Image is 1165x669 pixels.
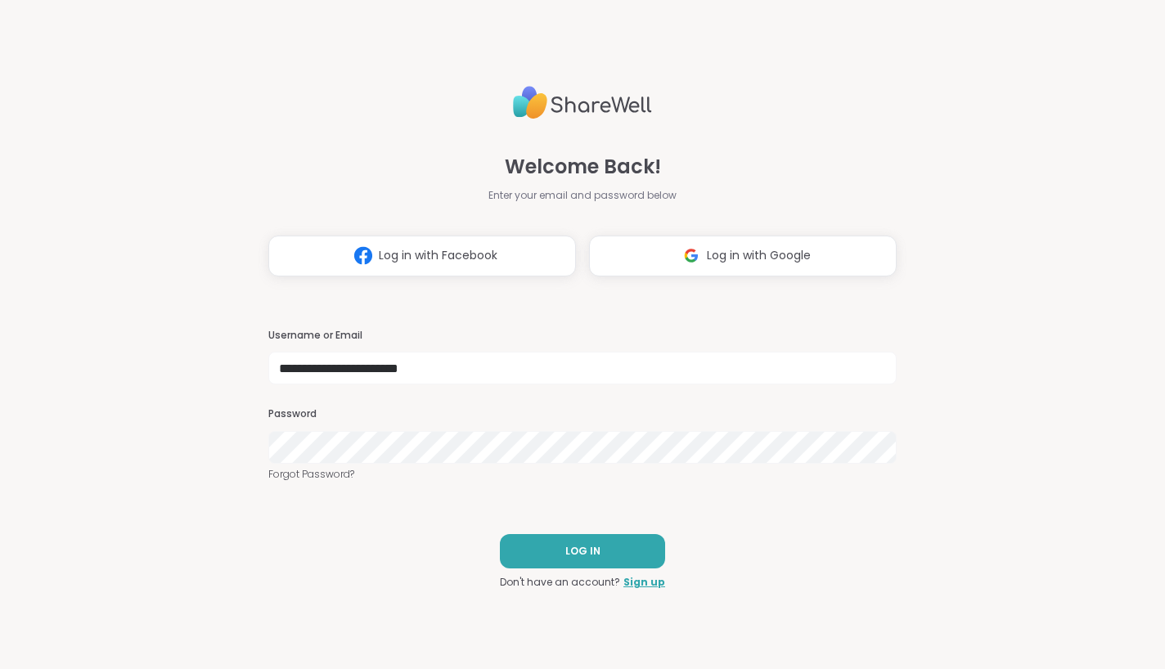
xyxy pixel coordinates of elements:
span: Welcome Back! [505,152,661,182]
span: Don't have an account? [500,575,620,590]
h3: Password [268,407,897,421]
a: Forgot Password? [268,467,897,482]
button: Log in with Google [589,236,897,276]
h3: Username or Email [268,329,897,343]
button: LOG IN [500,534,665,568]
img: ShareWell Logo [513,79,652,126]
span: LOG IN [565,544,600,559]
span: Enter your email and password below [488,188,677,203]
a: Sign up [623,575,665,590]
button: Log in with Facebook [268,236,576,276]
img: ShareWell Logomark [348,240,379,271]
img: ShareWell Logomark [676,240,707,271]
span: Log in with Google [707,247,811,264]
span: Log in with Facebook [379,247,497,264]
